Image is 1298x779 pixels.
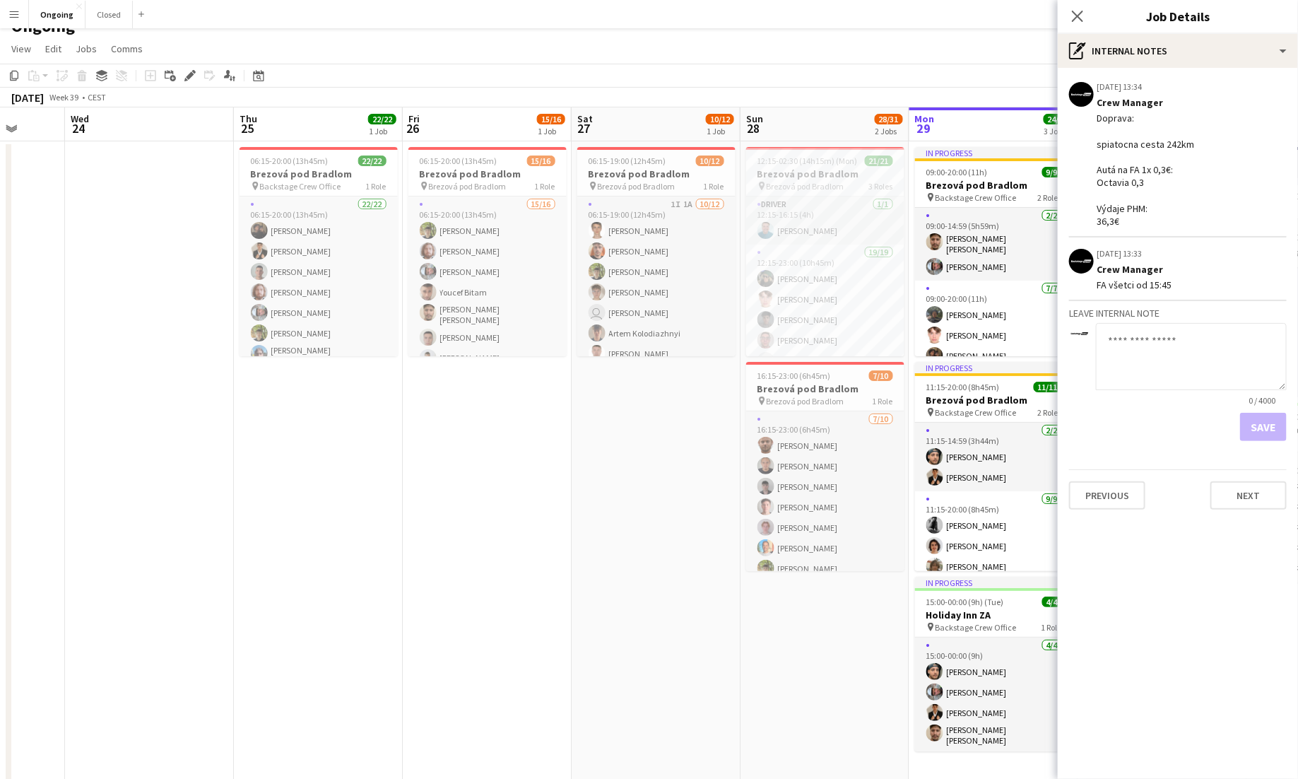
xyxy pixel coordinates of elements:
[71,112,89,125] span: Wed
[240,147,398,356] app-job-card: 06:15-20:00 (13h45m)22/22Brezová pod Bradlom Backstage Crew Office1 Role22/2206:15-20:00 (13h45m)...
[767,396,844,406] span: Brezová pod Bradlom
[913,120,935,136] span: 29
[598,181,675,192] span: Brezová pod Bradlom
[1034,382,1062,392] span: 11/11
[865,156,893,166] span: 21/21
[1210,481,1287,510] button: Next
[1044,114,1072,124] span: 24/24
[240,168,398,180] h3: Brezová pod Bradlom
[875,114,903,124] span: 28/31
[1237,395,1287,406] span: 0 / 4000
[746,382,904,395] h3: Brezová pod Bradlom
[408,168,567,180] h3: Brezová pod Bradlom
[406,120,420,136] span: 26
[251,156,329,166] span: 06:15-20:00 (13h45m)
[707,126,733,136] div: 1 Job
[369,126,396,136] div: 1 Job
[577,147,736,356] div: 06:15-19:00 (12h45m)10/12Brezová pod Bradlom Brezová pod Bradlom1 Role1I1A10/1206:15-19:00 (12h45...
[757,156,858,166] span: 12:15-02:30 (14h15m) (Mon)
[915,362,1073,571] app-job-card: In progress11:15-20:00 (8h45m)11/11Brezová pod Bradlom Backstage Crew Office2 Roles2/211:15-14:59...
[1058,7,1298,25] h3: Job Details
[767,181,844,192] span: Brezová pod Bradlom
[240,112,257,125] span: Thu
[577,112,593,125] span: Sat
[260,181,341,192] span: Backstage Crew Office
[538,126,565,136] div: 1 Job
[420,156,497,166] span: 06:15-20:00 (13h45m)
[869,181,893,192] span: 3 Roles
[915,609,1073,621] h3: Holiday Inn ZA
[70,40,102,58] a: Jobs
[1097,81,1142,92] div: [DATE] 13:34
[535,181,555,192] span: 1 Role
[40,40,67,58] a: Edit
[76,42,97,55] span: Jobs
[936,192,1017,203] span: Backstage Crew Office
[29,1,85,28] button: Ongoing
[240,197,398,684] app-card-role: 22/2206:15-20:00 (13h45m)[PERSON_NAME][PERSON_NAME][PERSON_NAME][PERSON_NAME][PERSON_NAME][PERSON...
[1038,192,1062,203] span: 2 Roles
[1069,307,1287,320] h3: Leave internal note
[408,197,567,556] app-card-role: 15/1606:15-20:00 (13h45m)[PERSON_NAME][PERSON_NAME][PERSON_NAME]Youcef Bitam[PERSON_NAME] [PERSON...
[915,362,1073,373] div: In progress
[69,120,89,136] span: 24
[111,42,143,55] span: Comms
[11,90,44,105] div: [DATE]
[1069,481,1145,510] button: Previous
[915,147,1073,158] div: In progress
[1042,597,1062,607] span: 4/4
[577,168,736,180] h3: Brezová pod Bradlom
[366,181,387,192] span: 1 Role
[869,370,893,381] span: 7/10
[746,112,763,125] span: Sun
[527,156,555,166] span: 15/16
[1044,126,1071,136] div: 3 Jobs
[915,423,1073,491] app-card-role: 2/211:15-14:59 (3h44m)[PERSON_NAME][PERSON_NAME]
[915,208,1073,281] app-card-role: 2/209:00-14:59 (5h59m)[PERSON_NAME] [PERSON_NAME][PERSON_NAME]
[746,147,904,356] div: 12:15-02:30 (14h15m) (Mon)21/21Brezová pod Bradlom Brezová pod Bradlom3 RolesDriver1/112:15-16:15...
[47,92,82,102] span: Week 39
[358,156,387,166] span: 22/22
[1042,167,1062,177] span: 9/9
[537,114,565,124] span: 15/16
[88,92,106,102] div: CEST
[746,362,904,571] app-job-card: 16:15-23:00 (6h45m)7/10Brezová pod Bradlom Brezová pod Bradlom1 Role7/1016:15-23:00 (6h45m)[PERSO...
[746,411,904,644] app-card-role: 7/1016:15-23:00 (6h45m)[PERSON_NAME][PERSON_NAME][PERSON_NAME][PERSON_NAME][PERSON_NAME][PERSON_N...
[577,197,736,470] app-card-role: 1I1A10/1206:15-19:00 (12h45m)[PERSON_NAME][PERSON_NAME][PERSON_NAME][PERSON_NAME] [PERSON_NAME]Ar...
[915,491,1073,703] app-card-role: 9/911:15-20:00 (8h45m)[PERSON_NAME][PERSON_NAME][PERSON_NAME]
[11,42,31,55] span: View
[926,597,1004,607] span: 15:00-00:00 (9h) (Tue)
[6,40,37,58] a: View
[915,577,1073,751] app-job-card: In progress15:00-00:00 (9h) (Tue)4/4Holiday Inn ZA Backstage Crew Office1 Role4/415:00-00:00 (9h)...
[915,179,1073,192] h3: Brezová pod Bradlom
[45,42,61,55] span: Edit
[744,120,763,136] span: 28
[1097,112,1287,228] div: Doprava: spiatocna cesta 242km Autá na FA 1x 0,3€: Octavia 0,3 Výdaje PHM: 36,3€
[1097,263,1287,276] div: Crew Manager
[575,120,593,136] span: 27
[757,370,831,381] span: 16:15-23:00 (6h45m)
[1058,34,1298,68] div: Internal notes
[915,147,1073,356] app-job-card: In progress09:00-20:00 (11h)9/9Brezová pod Bradlom Backstage Crew Office2 Roles2/209:00-14:59 (5h...
[915,638,1073,751] app-card-role: 4/415:00-00:00 (9h)[PERSON_NAME][PERSON_NAME][PERSON_NAME][PERSON_NAME] [PERSON_NAME]
[408,147,567,356] app-job-card: 06:15-20:00 (13h45m)15/16Brezová pod Bradlom Brezová pod Bradlom1 Role15/1606:15-20:00 (13h45m)[P...
[1042,622,1062,633] span: 1 Role
[936,407,1017,418] span: Backstage Crew Office
[85,1,133,28] button: Closed
[704,181,724,192] span: 1 Role
[1097,279,1287,291] div: FA všetci od 15:45
[706,114,734,124] span: 10/12
[696,156,724,166] span: 10/12
[429,181,507,192] span: Brezová pod Bradlom
[408,112,420,125] span: Fri
[915,577,1073,588] div: In progress
[1097,96,1287,109] div: Crew Manager
[105,40,148,58] a: Comms
[237,120,257,136] span: 25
